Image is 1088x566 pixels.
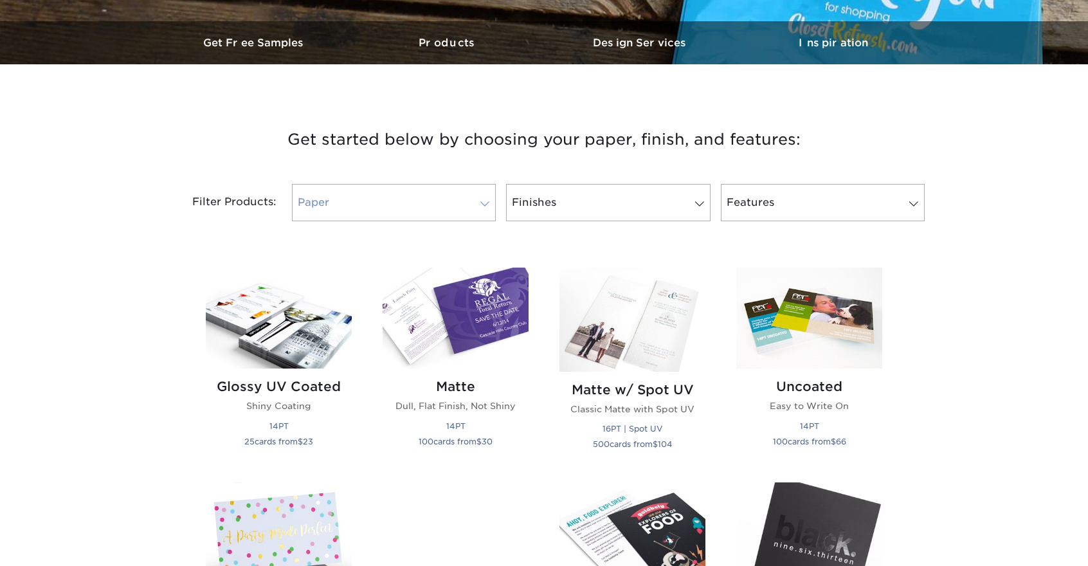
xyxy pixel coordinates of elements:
span: 100 [419,437,433,446]
h2: Matte [383,379,529,394]
img: Matte Postcards [383,268,529,369]
h2: Glossy UV Coated [206,379,352,394]
img: Matte w/ Spot UV Postcards [559,268,705,372]
span: $ [831,437,836,446]
span: 23 [303,437,313,446]
small: cards from [419,437,493,446]
p: Dull, Flat Finish, Not Shiny [383,399,529,412]
a: Matte Postcards Matte Dull, Flat Finish, Not Shiny 14PT 100cards from$30 [383,268,529,467]
h3: Get started below by choosing your paper, finish, and features: [168,111,920,169]
small: cards from [244,437,313,446]
small: 14PT [269,421,289,431]
h2: Matte w/ Spot UV [559,382,705,397]
span: 500 [593,439,610,449]
p: Easy to Write On [736,399,882,412]
span: $ [653,439,658,449]
small: 14PT [800,421,819,431]
a: Features [721,184,925,221]
span: $ [298,437,303,446]
span: 25 [244,437,255,446]
h3: Products [351,37,544,49]
a: Get Free Samples [158,21,351,64]
a: Inspiration [737,21,930,64]
img: Glossy UV Coated Postcards [206,268,352,369]
span: 66 [836,437,846,446]
h2: Uncoated [736,379,882,394]
small: 16PT | Spot UV [603,424,662,434]
p: Shiny Coating [206,399,352,412]
small: cards from [593,439,673,449]
a: Glossy UV Coated Postcards Glossy UV Coated Shiny Coating 14PT 25cards from$23 [206,268,352,467]
a: Products [351,21,544,64]
a: Design Services [544,21,737,64]
span: 30 [482,437,493,446]
div: Filter Products: [158,184,287,221]
h3: Inspiration [737,37,930,49]
h3: Design Services [544,37,737,49]
a: Finishes [506,184,710,221]
p: Classic Matte with Spot UV [559,403,705,415]
span: 104 [658,439,673,449]
a: Uncoated Postcards Uncoated Easy to Write On 14PT 100cards from$66 [736,268,882,467]
small: 14PT [446,421,466,431]
iframe: Google Customer Reviews [3,527,109,561]
small: cards from [773,437,846,446]
span: 100 [773,437,788,446]
span: $ [476,437,482,446]
a: Paper [292,184,496,221]
a: Matte w/ Spot UV Postcards Matte w/ Spot UV Classic Matte with Spot UV 16PT | Spot UV 500cards fr... [559,268,705,467]
img: Uncoated Postcards [736,268,882,369]
h3: Get Free Samples [158,37,351,49]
